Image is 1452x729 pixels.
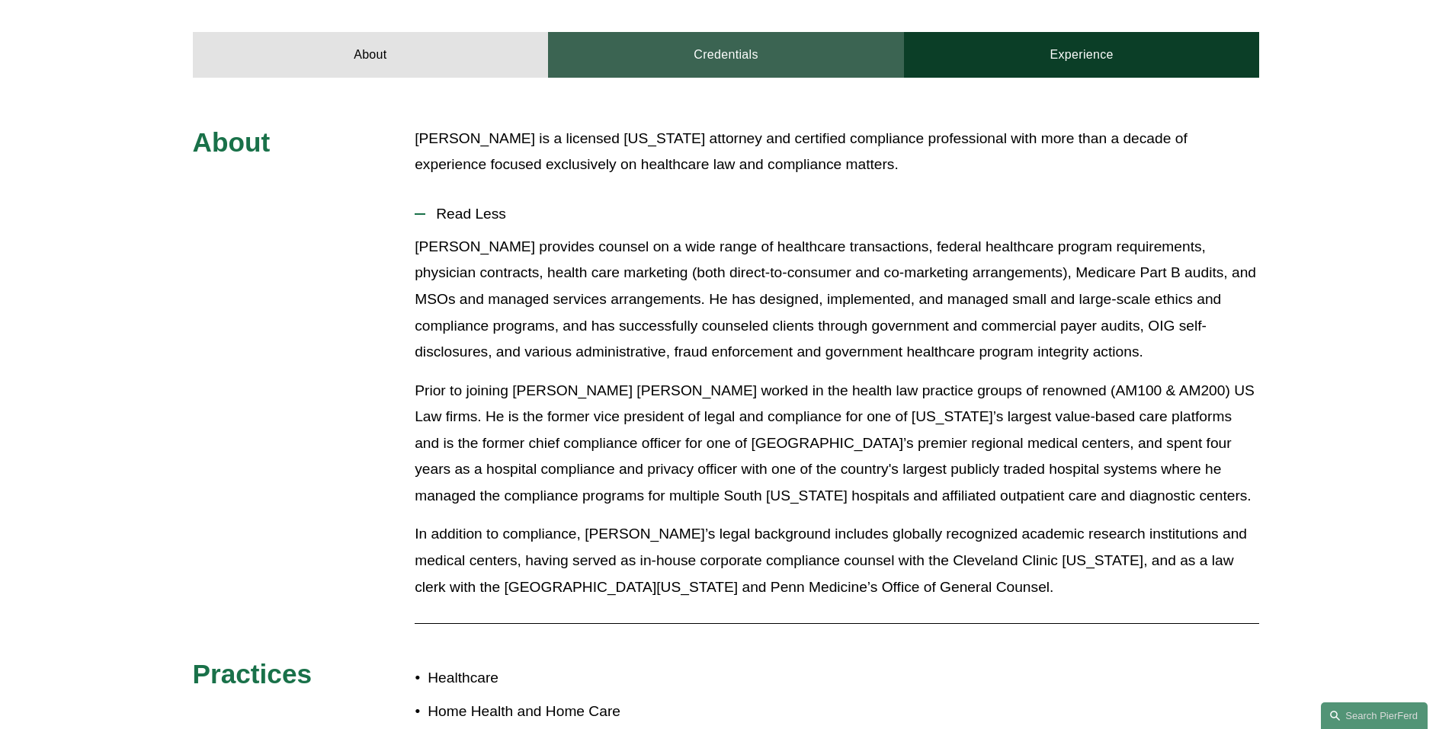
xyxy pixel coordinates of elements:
p: In addition to compliance, [PERSON_NAME]’s legal background includes globally recognized academic... [415,521,1259,600]
p: Prior to joining [PERSON_NAME] [PERSON_NAME] worked in the health law practice groups of renowned... [415,378,1259,510]
a: About [193,32,549,78]
a: Search this site [1321,702,1428,729]
p: Home Health and Home Care [428,699,726,725]
div: Read Less [415,234,1259,612]
p: [PERSON_NAME] is a licensed [US_STATE] attorney and certified compliance professional with more t... [415,126,1259,178]
a: Credentials [548,32,904,78]
span: Read Less [425,206,1259,222]
p: Healthcare [428,665,726,692]
span: Practices [193,659,313,689]
span: About [193,127,271,157]
button: Read Less [415,194,1259,234]
p: [PERSON_NAME] provides counsel on a wide range of healthcare transactions, federal healthcare pro... [415,234,1259,366]
a: Experience [904,32,1260,78]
